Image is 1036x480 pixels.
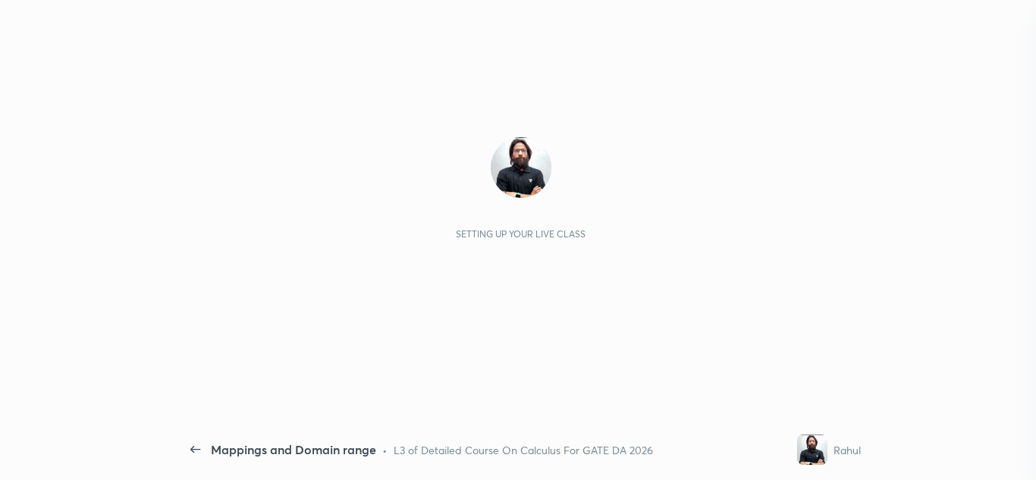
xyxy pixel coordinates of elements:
div: Setting up your live class [456,228,585,240]
div: Mappings and Domain range [211,441,376,459]
div: • [382,442,388,458]
div: L3 of Detailed Course On Calculus For GATE DA 2026 [394,442,653,458]
div: Rahul [834,442,861,458]
img: e00dc300a4f7444a955e410797683dbd.jpg [491,137,551,198]
img: e00dc300a4f7444a955e410797683dbd.jpg [797,435,827,465]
